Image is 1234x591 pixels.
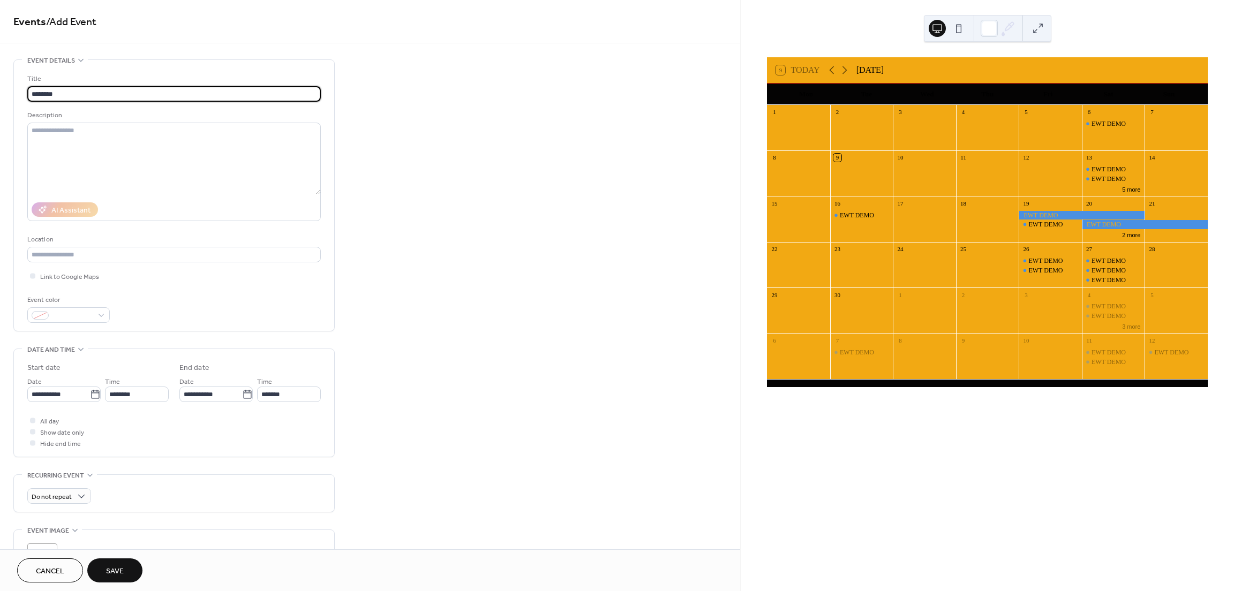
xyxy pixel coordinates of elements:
div: 21 [1148,199,1156,207]
div: 24 [896,245,904,253]
div: EWT DEMO [1082,175,1145,184]
div: EWT DEMO [1028,256,1063,266]
span: Date [179,376,194,388]
div: EWT DEMO [1092,302,1126,311]
div: 3 [1022,291,1030,299]
div: 2 [833,108,841,116]
span: Cancel [36,566,64,577]
div: 27 [1085,245,1093,253]
div: ; [27,543,57,573]
div: EWT DEMO [1092,266,1126,275]
div: 19 [1022,199,1030,207]
div: EWT DEMO [1092,276,1126,285]
div: EWT DEMO [1082,256,1145,266]
div: 17 [896,199,904,207]
div: [DATE] [856,64,884,77]
div: EWT DEMO [1145,348,1208,357]
div: EWT DEMO [1082,348,1145,357]
div: EWT DEMO [1082,266,1145,275]
div: EWT DEMO [830,211,893,220]
div: 6 [770,336,778,344]
span: All day [40,416,59,427]
div: EWT DEMO [840,348,874,357]
div: EWT DEMO [1028,266,1063,275]
div: EWT DEMO [830,348,893,357]
div: 3 [896,108,904,116]
button: 2 more [1118,230,1145,239]
div: 18 [959,199,967,207]
div: Thu [957,84,1018,105]
div: 15 [770,199,778,207]
div: EWT DEMO [1092,165,1126,174]
div: 9 [959,336,967,344]
div: 12 [1022,154,1030,162]
div: 12 [1148,336,1156,344]
span: Show date only [40,427,84,438]
div: EWT DEMO [1028,220,1063,229]
div: EWT DEMO [1092,175,1126,184]
div: EWT DEMO [1082,302,1145,311]
span: Time [257,376,272,388]
div: 2 [959,291,967,299]
div: Title [27,73,319,85]
div: 23 [833,245,841,253]
button: 5 more [1118,184,1145,193]
div: Sat [1078,84,1139,105]
div: 1 [896,291,904,299]
div: 20 [1085,199,1093,207]
div: EWT DEMO [1019,266,1082,275]
div: Mon [776,84,836,105]
div: 16 [833,199,841,207]
div: EWT DEMO [1082,220,1208,229]
div: Description [27,110,319,121]
div: Start date [27,362,61,374]
div: Tue [836,84,897,105]
div: Fri [1018,84,1078,105]
span: Time [105,376,120,388]
div: 26 [1022,245,1030,253]
div: 10 [1022,336,1030,344]
div: 7 [1148,108,1156,116]
div: Wed [897,84,957,105]
div: 9 [833,154,841,162]
div: End date [179,362,209,374]
div: 5 [1022,108,1030,116]
div: EWT DEMO [1082,358,1145,367]
div: 11 [959,154,967,162]
div: EWT DEMO [1092,312,1126,321]
span: Event image [27,525,69,536]
div: EWT DEMO [1082,312,1145,321]
span: Date and time [27,344,75,355]
div: 11 [1085,336,1093,344]
div: Location [27,234,319,245]
span: Event details [27,55,75,66]
span: Recurring event [27,470,84,481]
button: Cancel [17,558,83,582]
div: 8 [770,154,778,162]
div: EWT DEMO [1019,211,1145,220]
a: Events [13,12,46,33]
div: 29 [770,291,778,299]
span: / Add Event [46,12,96,33]
span: Link to Google Maps [40,271,99,283]
div: EWT DEMO [1082,165,1145,174]
div: EWT DEMO [1019,256,1082,266]
div: EWT DEMO [1082,119,1145,128]
div: Event color [27,294,108,306]
div: EWT DEMO [1092,119,1126,128]
div: EWT DEMO [1092,256,1126,266]
div: 22 [770,245,778,253]
div: 10 [896,154,904,162]
div: 14 [1148,154,1156,162]
div: 30 [833,291,841,299]
div: 13 [1085,154,1093,162]
span: Save [106,566,124,577]
span: Do not repeat [32,491,72,503]
div: 1 [770,108,778,116]
div: EWT DEMO [840,211,874,220]
span: Hide end time [40,438,81,450]
div: EWT DEMO [1019,220,1082,229]
div: EWT DEMO [1082,276,1145,285]
div: 5 [1148,291,1156,299]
